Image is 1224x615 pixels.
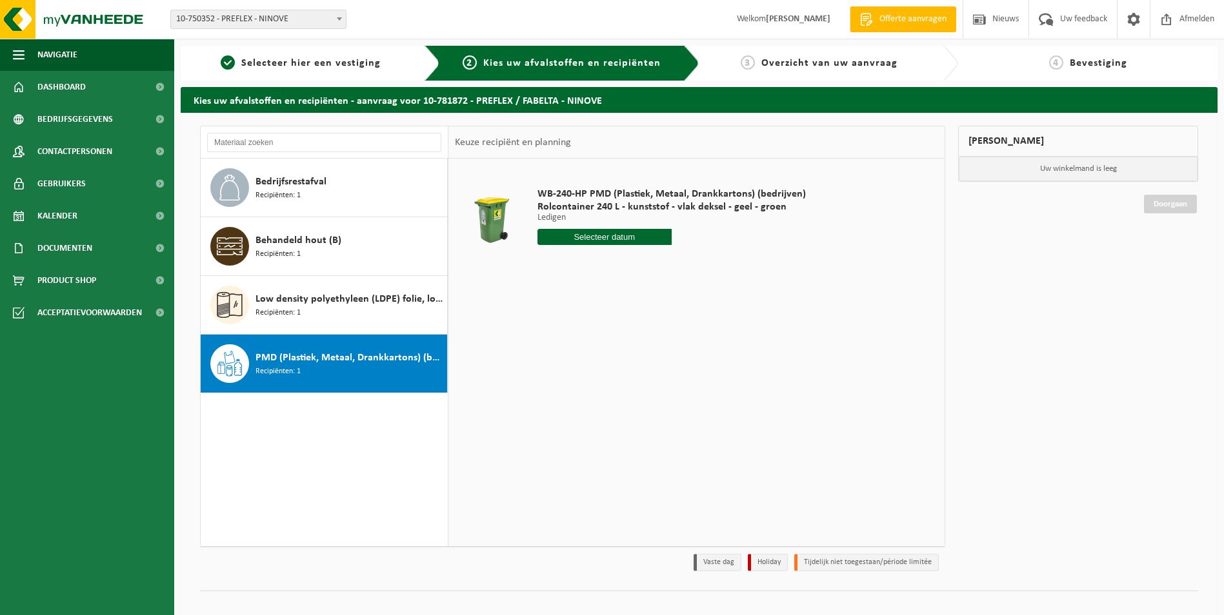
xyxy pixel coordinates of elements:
[37,135,112,168] span: Contactpersonen
[201,335,448,393] button: PMD (Plastiek, Metaal, Drankkartons) (bedrijven) Recipiënten: 1
[37,103,113,135] span: Bedrijfsgegevens
[37,39,77,71] span: Navigatie
[256,350,444,366] span: PMD (Plastiek, Metaal, Drankkartons) (bedrijven)
[256,366,301,378] span: Recipiënten: 1
[170,10,346,29] span: 10-750352 - PREFLEX - NINOVE
[694,554,741,571] li: Vaste dag
[483,58,661,68] span: Kies uw afvalstoffen en recipiënten
[37,168,86,200] span: Gebruikers
[37,264,96,297] span: Product Shop
[256,307,301,319] span: Recipiënten: 1
[463,55,477,70] span: 2
[748,554,788,571] li: Holiday
[256,174,326,190] span: Bedrijfsrestafval
[1144,195,1197,213] a: Doorgaan
[876,13,950,26] span: Offerte aanvragen
[171,10,346,28] span: 10-750352 - PREFLEX - NINOVE
[37,71,86,103] span: Dashboard
[850,6,956,32] a: Offerte aanvragen
[187,55,414,71] a: 1Selecteer hier een vestiging
[959,157,1198,181] p: Uw winkelmand is leeg
[241,58,381,68] span: Selecteer hier een vestiging
[741,55,755,70] span: 3
[958,126,1198,157] div: [PERSON_NAME]
[766,14,830,24] strong: [PERSON_NAME]
[537,229,672,245] input: Selecteer datum
[37,297,142,329] span: Acceptatievoorwaarden
[256,248,301,260] span: Recipiënten: 1
[256,190,301,202] span: Recipiënten: 1
[256,233,341,248] span: Behandeld hout (B)
[537,188,806,200] span: WB-240-HP PMD (Plastiek, Metaal, Drankkartons) (bedrijven)
[537,200,806,213] span: Rolcontainer 240 L - kunststof - vlak deksel - geel - groen
[201,217,448,276] button: Behandeld hout (B) Recipiënten: 1
[1070,58,1127,68] span: Bevestiging
[37,200,77,232] span: Kalender
[761,58,898,68] span: Overzicht van uw aanvraag
[1049,55,1063,70] span: 4
[37,232,92,264] span: Documenten
[201,159,448,217] button: Bedrijfsrestafval Recipiënten: 1
[794,554,939,571] li: Tijdelijk niet toegestaan/période limitée
[201,276,448,335] button: Low density polyethyleen (LDPE) folie, los, gekleurd Recipiënten: 1
[537,213,806,222] p: Ledigen
[207,133,441,152] input: Materiaal zoeken
[256,291,444,307] span: Low density polyethyleen (LDPE) folie, los, gekleurd
[221,55,235,70] span: 1
[181,87,1218,112] h2: Kies uw afvalstoffen en recipiënten - aanvraag voor 10-781872 - PREFLEX / FABELTA - NINOVE
[448,126,577,159] div: Keuze recipiënt en planning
